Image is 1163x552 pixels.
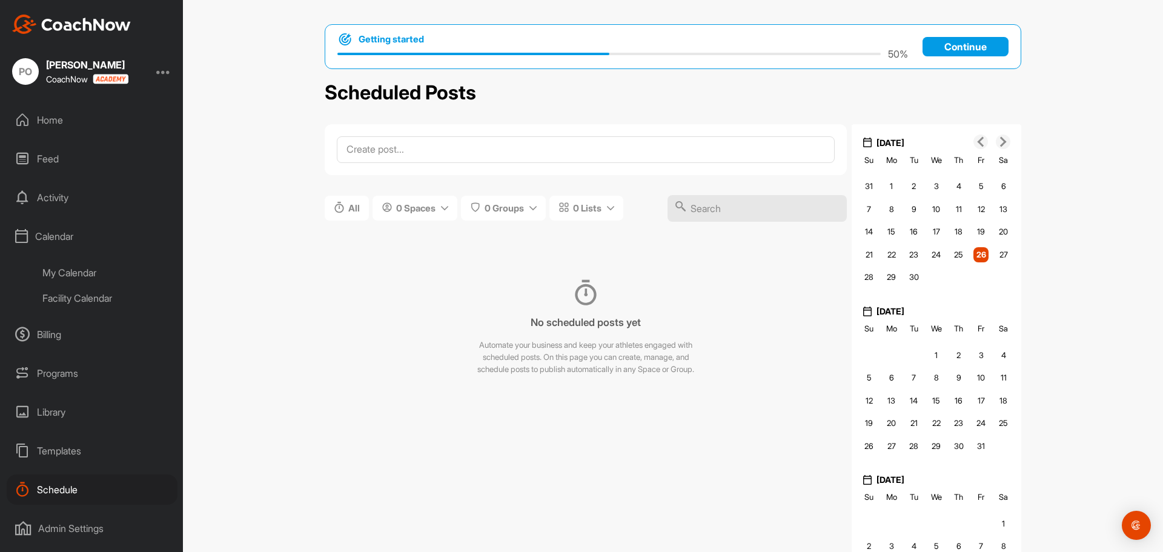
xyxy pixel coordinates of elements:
div: Fr [973,321,989,337]
span: 1 [1002,519,1005,528]
span: 11 [1001,373,1007,382]
span: 24 [976,418,986,428]
span: 2 [867,541,871,551]
span: 9 [912,204,916,214]
div: Home [7,105,177,135]
div: Choose Tuesday, October 28th, 2025 [906,439,921,454]
span: 2 [956,350,961,360]
div: Choose Saturday, October 4th, 2025 [996,348,1011,364]
div: Choose Thursday, September 18th, 2025 [951,224,966,240]
span: 20 [887,418,896,428]
div: Choose Monday, September 8th, 2025 [884,202,899,218]
div: Choose Friday, October 17th, 2025 [973,393,989,409]
div: Choose Thursday, October 23rd, 2025 [951,416,966,431]
span: 5 [934,541,939,551]
span: 20 [999,227,1008,236]
p: Continue [923,37,1009,56]
div: Choose Monday, September 1st, 2025 [884,179,899,195]
span: 31 [977,441,985,451]
div: Billing [7,319,177,350]
div: Choose Sunday, August 31st, 2025 [861,179,876,195]
div: We [929,153,944,168]
span: 7 [979,541,983,551]
span: 3 [889,541,894,551]
div: Choose Wednesday, October 8th, 2025 [929,370,944,386]
div: Choose Thursday, October 30th, 2025 [951,439,966,454]
div: Choose Tuesday, September 2nd, 2025 [906,179,921,195]
span: 28 [909,441,918,451]
span: 23 [909,250,918,259]
div: Choose Tuesday, October 21st, 2025 [906,416,921,431]
span: 16 [955,396,963,405]
span: 13 [887,396,895,405]
span: 26 [976,250,986,259]
img: CoachNow acadmey [93,74,128,84]
div: Choose Friday, October 24th, 2025 [973,416,989,431]
span: 0 Lists [573,202,601,214]
h2: Scheduled Posts [325,81,476,105]
div: Choose Saturday, September 13th, 2025 [996,202,1011,218]
button: 0 Lists [549,196,623,221]
div: Library [7,397,177,427]
span: 25 [999,418,1008,428]
button: 0 Spaces [373,196,457,221]
button: Previous Month [973,135,988,149]
span: 6 [1001,181,1006,191]
div: We [929,490,944,505]
div: Choose Sunday, September 7th, 2025 [861,202,876,218]
span: 17 [978,396,985,405]
div: Choose Wednesday, September 10th, 2025 [929,202,944,218]
div: Tu [906,153,921,168]
div: My Calendar [34,260,177,285]
div: We [929,321,944,337]
span: 25 [954,250,963,259]
div: Choose Sunday, October 12th, 2025 [861,393,876,409]
span: 15 [932,396,940,405]
div: Choose Monday, September 15th, 2025 [884,224,899,240]
span: 30 [954,441,964,451]
span: 14 [910,396,918,405]
span: 30 [909,272,919,282]
div: Choose Sunday, September 28th, 2025 [861,270,876,285]
div: Feed [7,144,177,174]
span: 4 [912,541,916,551]
span: 24 [932,250,941,259]
div: Choose Wednesday, October 1st, 2025 [929,348,944,364]
div: month 2025-10 [855,344,1018,458]
p: Automate your business and keep your athletes engaged with scheduled posts. On this page you can ... [472,339,700,375]
div: Su [861,153,876,168]
div: [DATE] [863,136,1021,149]
div: Choose Friday, October 10th, 2025 [973,370,989,386]
div: Choose Sunday, September 21st, 2025 [861,247,876,263]
div: Mo [884,321,899,337]
span: All [348,202,360,214]
span: 19 [865,418,873,428]
div: Choose Friday, October 31st, 2025 [973,439,989,454]
div: [DATE] [863,305,1021,318]
span: 22 [932,418,941,428]
span: 7 [867,204,871,214]
div: Choose Tuesday, October 7th, 2025 [906,370,921,386]
span: 1 [890,181,893,191]
span: 1 [935,350,938,360]
div: Choose Monday, September 29th, 2025 [884,270,899,285]
div: Fr [973,490,989,505]
div: [PERSON_NAME] [46,60,128,70]
div: Su [861,490,876,505]
div: Choose Thursday, September 25th, 2025 [951,247,966,263]
span: 0 Groups [485,202,524,214]
span: 0 Spaces [396,202,436,214]
div: Choose Saturday, October 25th, 2025 [996,416,1011,431]
div: Choose Wednesday, September 24th, 2025 [929,247,944,263]
span: 2 [912,181,916,191]
div: Choose Wednesday, September 17th, 2025 [929,224,944,240]
div: Th [951,153,966,168]
img: CoachNow [12,15,131,34]
div: Choose Thursday, October 16th, 2025 [951,393,966,409]
div: Choose Saturday, October 11th, 2025 [996,370,1011,386]
div: Activity [7,182,177,213]
div: Choose Tuesday, September 16th, 2025 [906,224,921,240]
div: Calendar [7,221,177,251]
div: Th [951,321,966,337]
span: 4 [1001,350,1006,360]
